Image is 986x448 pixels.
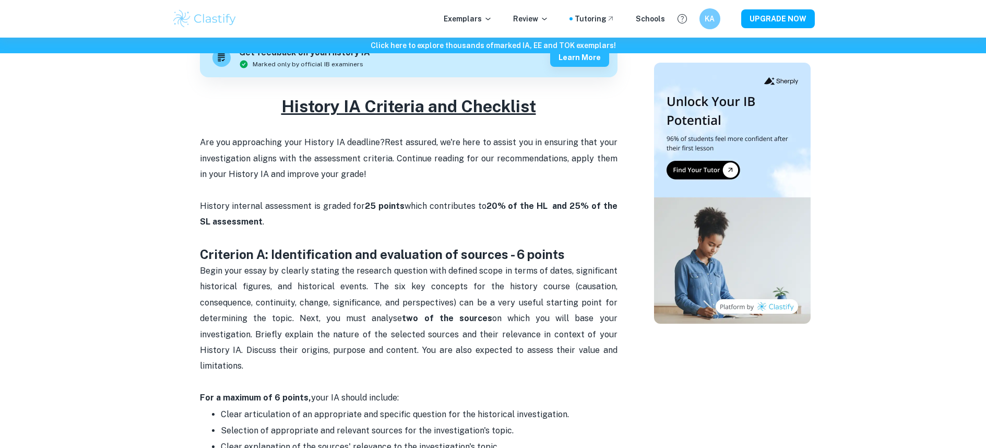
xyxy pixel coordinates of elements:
[200,393,311,403] strong: For a maximum of 6 points,
[654,63,811,324] img: Thumbnail
[636,13,665,25] a: Schools
[2,40,984,51] h6: Click here to explore thousands of marked IA, EE and TOK exemplars !
[513,13,549,25] p: Review
[200,137,620,179] span: Rest assured, we're here to assist you in ensuring that your investigation aligns with the assess...
[200,201,620,227] span: History internal assessment is graded for which contributes to .
[704,13,716,25] h6: KA
[253,60,363,69] span: Marked only by official IB examiners
[200,247,565,262] strong: Criterion A: Identification and evaluation of sources - 6 points
[673,10,691,28] button: Help and Feedback
[550,48,609,67] button: Learn more
[365,201,405,211] strong: 25 points
[402,313,492,323] strong: two of the sources
[221,426,514,435] span: Selection of appropriate and relevant sources for the investigation's topic.
[444,13,492,25] p: Exemplars
[172,8,238,29] img: Clastify logo
[200,266,620,371] span: Begin your essay by clearly stating the research question with defined scope in terms of dates, s...
[200,137,385,147] span: Are you approaching your History IA deadline?
[699,8,720,29] button: KA
[221,409,569,419] span: Clear articulation of an appropriate and specific question for the historical investigation.
[281,97,536,116] u: History IA Criteria and Checklist
[200,38,617,77] a: Get feedback on yourHistory IAMarked only by official IB examinersLearn more
[575,13,615,25] a: Tutoring
[200,393,399,403] span: your IA should include:
[741,9,815,28] button: UPGRADE NOW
